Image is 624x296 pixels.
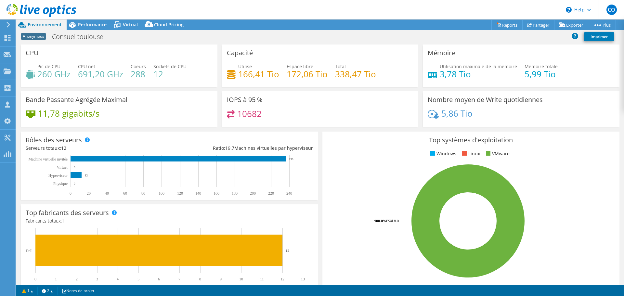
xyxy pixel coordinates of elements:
[18,287,38,295] a: 1
[28,157,68,161] tspan: Machine virtuelle invitée
[227,49,253,57] h3: Capacité
[55,277,57,281] text: 1
[238,63,252,70] span: Utilisé
[158,277,160,281] text: 6
[238,71,279,78] h4: 166,41 Tio
[440,63,517,70] span: Utilisation maximale de la mémoire
[57,287,99,295] a: Notes de projet
[37,71,71,78] h4: 260 GHz
[220,277,222,281] text: 9
[48,173,68,178] text: Hyperviseur
[26,136,82,144] h3: Rôles des serveurs
[280,277,284,281] text: 12
[289,158,293,161] text: 236
[239,277,243,281] text: 10
[28,21,62,28] span: Environnement
[96,277,98,281] text: 3
[327,136,615,144] h3: Top systèmes d'exploitation
[428,49,455,57] h3: Mémoire
[287,63,313,70] span: Espace libre
[61,145,66,151] span: 12
[386,218,399,223] tspan: ESXi 8.0
[237,110,262,117] h4: 10682
[85,174,88,177] text: 12
[484,150,510,157] li: VMware
[606,5,617,15] span: CO
[287,71,328,78] h4: 172,06 Tio
[335,63,346,70] span: Total
[440,71,517,78] h4: 3,78 Tio
[78,63,95,70] span: CPU net
[584,32,614,41] a: Imprimer
[26,209,109,216] h3: Top fabricants des serveurs
[525,63,558,70] span: Mémoire totale
[137,277,139,281] text: 5
[195,191,201,196] text: 140
[335,71,376,78] h4: 338,47 Tio
[49,33,113,40] h1: Consuel toulouse
[429,150,456,157] li: Windows
[441,110,473,117] h4: 5,86 Tio
[141,191,145,196] text: 80
[214,191,219,196] text: 160
[268,191,274,196] text: 220
[78,71,123,78] h4: 691,20 GHz
[26,249,32,253] text: Dell
[525,71,558,78] h4: 5,99 Tio
[588,20,616,30] a: Plus
[74,166,75,169] text: 0
[53,181,68,186] text: Physique
[131,63,146,70] span: Coeurs
[38,110,99,117] h4: 11,78 gigabits/s
[566,7,572,13] svg: \n
[199,277,201,281] text: 8
[62,218,64,224] span: 1
[34,277,36,281] text: 0
[117,277,119,281] text: 4
[374,218,386,223] tspan: 100.0%
[169,145,313,152] div: Ratio: Machines virtuelles par hyperviseur
[105,191,109,196] text: 40
[491,20,523,30] a: Reports
[250,191,256,196] text: 200
[428,96,543,103] h3: Nombre moyen de Write quotidiennes
[37,287,58,295] a: 2
[177,191,183,196] text: 120
[153,63,187,70] span: Sockets de CPU
[286,191,292,196] text: 240
[227,96,263,103] h3: IOPS à 95 %
[554,20,588,30] a: Exporter
[178,277,180,281] text: 7
[26,217,313,225] h4: Fabricants totaux:
[260,277,264,281] text: 11
[301,277,305,281] text: 13
[70,191,71,196] text: 0
[78,21,107,28] span: Performance
[57,165,68,170] text: Virtuel
[225,145,234,151] span: 19.7
[76,277,78,281] text: 2
[153,71,187,78] h4: 12
[286,249,289,252] text: 12
[26,96,127,103] h3: Bande Passante Agrégée Maximal
[26,145,169,152] div: Serveurs totaux:
[159,191,164,196] text: 100
[37,63,60,70] span: Pic de CPU
[26,49,39,57] h3: CPU
[154,21,184,28] span: Cloud Pricing
[123,191,127,196] text: 60
[131,71,146,78] h4: 288
[123,21,138,28] span: Virtual
[232,191,238,196] text: 180
[74,182,75,185] text: 0
[21,33,46,40] span: Anonymous
[87,191,91,196] text: 20
[522,20,554,30] a: Partager
[461,150,480,157] li: Linux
